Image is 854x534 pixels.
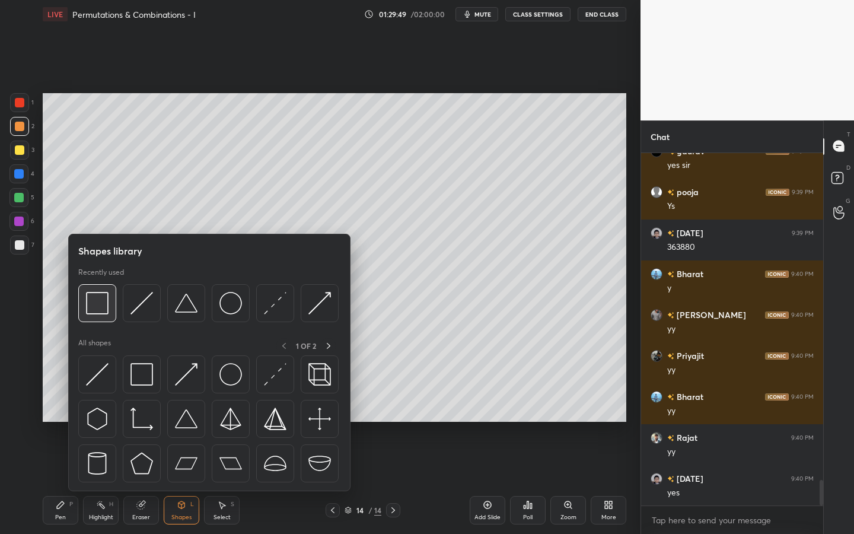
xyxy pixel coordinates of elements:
img: iconic-dark.1390631f.png [765,270,789,277]
div: grid [641,153,823,506]
img: svg+xml;charset=utf-8,%3Csvg%20xmlns%3D%22http%3A%2F%2Fwww.w3.org%2F2000%2Fsvg%22%20width%3D%2235... [308,363,331,386]
div: 9:40 PM [791,311,814,318]
img: svg+xml;charset=utf-8,%3Csvg%20xmlns%3D%22http%3A%2F%2Fwww.w3.org%2F2000%2Fsvg%22%20width%3D%2230... [308,292,331,314]
div: 9:40 PM [791,352,814,359]
img: svg+xml;charset=utf-8,%3Csvg%20xmlns%3D%22http%3A%2F%2Fwww.w3.org%2F2000%2Fsvg%22%20width%3D%2234... [130,363,153,386]
img: no-rating-badge.077c3623.svg [667,394,674,401]
div: Poll [523,514,533,520]
div: 6 [9,212,34,231]
img: svg+xml;charset=utf-8,%3Csvg%20xmlns%3D%22http%3A%2F%2Fwww.w3.org%2F2000%2Fsvg%22%20width%3D%2238... [175,292,197,314]
p: All shapes [78,338,111,353]
img: svg+xml;charset=utf-8,%3Csvg%20xmlns%3D%22http%3A%2F%2Fwww.w3.org%2F2000%2Fsvg%22%20width%3D%2230... [130,292,153,314]
div: Select [213,514,231,520]
img: iconic-dark.1390631f.png [766,147,789,154]
div: Ys [667,201,814,212]
img: 1b5f2bf2eb064e8cb2b3c3ebc66f1429.jpg [651,309,662,320]
div: 9:40 PM [791,393,814,400]
img: 36c477474f464064a4ab6b15cccb96fb.jpg [651,268,662,279]
img: svg+xml;charset=utf-8,%3Csvg%20xmlns%3D%22http%3A%2F%2Fwww.w3.org%2F2000%2Fsvg%22%20width%3D%2234... [86,292,109,314]
div: yy [667,323,814,335]
div: P [69,501,73,507]
img: 588dce9ebe7f44aa816aa268b631addf.jpg [651,349,662,361]
div: 5 [9,188,34,207]
h6: Bharat [674,268,703,280]
div: yes sir [667,160,814,171]
img: svg+xml;charset=utf-8,%3Csvg%20xmlns%3D%22http%3A%2F%2Fwww.w3.org%2F2000%2Fsvg%22%20width%3D%2234... [130,452,153,475]
img: no-rating-badge.077c3623.svg [667,271,674,278]
div: L [190,501,194,507]
div: yes [667,487,814,499]
img: iconic-dark.1390631f.png [765,393,789,400]
div: 4 [9,164,34,183]
img: iconic-dark.1390631f.png [766,188,789,195]
div: 9:39 PM [792,229,814,236]
div: S [231,501,234,507]
img: e6997514e6884776b43abdea56306731.jpg [651,472,662,484]
img: e6997514e6884776b43abdea56306731.jpg [651,227,662,239]
div: More [601,514,616,520]
img: svg+xml;charset=utf-8,%3Csvg%20xmlns%3D%22http%3A%2F%2Fwww.w3.org%2F2000%2Fsvg%22%20width%3D%2244... [175,452,197,475]
img: iconic-dark.1390631f.png [765,311,789,318]
img: svg+xml;charset=utf-8,%3Csvg%20xmlns%3D%22http%3A%2F%2Fwww.w3.org%2F2000%2Fsvg%22%20width%3D%2238... [308,452,331,475]
img: svg+xml;charset=utf-8,%3Csvg%20xmlns%3D%22http%3A%2F%2Fwww.w3.org%2F2000%2Fsvg%22%20width%3D%2236... [219,292,242,314]
div: y [667,282,814,294]
img: no-rating-badge.077c3623.svg [667,230,674,237]
img: svg+xml;charset=utf-8,%3Csvg%20xmlns%3D%22http%3A%2F%2Fwww.w3.org%2F2000%2Fsvg%22%20width%3D%2244... [219,452,242,475]
img: svg+xml;charset=utf-8,%3Csvg%20xmlns%3D%22http%3A%2F%2Fwww.w3.org%2F2000%2Fsvg%22%20width%3D%2234... [264,408,286,430]
div: Eraser [132,514,150,520]
div: yy [667,364,814,376]
img: no-rating-badge.077c3623.svg [667,148,674,155]
img: 36c477474f464064a4ab6b15cccb96fb.jpg [651,390,662,402]
button: CLASS SETTINGS [505,7,571,21]
div: 9:40 PM [791,434,814,441]
img: svg+xml;charset=utf-8,%3Csvg%20xmlns%3D%22http%3A%2F%2Fwww.w3.org%2F2000%2Fsvg%22%20width%3D%2234... [219,408,242,430]
p: 1 OF 2 [296,341,316,351]
p: T [847,130,850,139]
img: no-rating-badge.077c3623.svg [667,435,674,441]
div: yy [667,446,814,458]
h6: Priyajit [674,349,704,362]
div: 9:40 PM [791,270,814,277]
div: yy [667,405,814,417]
div: H [109,501,113,507]
img: no-rating-badge.077c3623.svg [667,189,674,196]
img: svg+xml;charset=utf-8,%3Csvg%20xmlns%3D%22http%3A%2F%2Fwww.w3.org%2F2000%2Fsvg%22%20width%3D%2228... [86,452,109,475]
img: svg+xml;charset=utf-8,%3Csvg%20xmlns%3D%22http%3A%2F%2Fwww.w3.org%2F2000%2Fsvg%22%20width%3D%2230... [264,363,286,386]
div: 14 [374,505,381,516]
h6: pooja [674,186,699,198]
div: LIVE [43,7,68,21]
img: svg+xml;charset=utf-8,%3Csvg%20xmlns%3D%22http%3A%2F%2Fwww.w3.org%2F2000%2Fsvg%22%20width%3D%2236... [219,363,242,386]
div: / [368,507,372,514]
h4: Permutations & Combinations - I [72,9,196,20]
img: svg+xml;charset=utf-8,%3Csvg%20xmlns%3D%22http%3A%2F%2Fwww.w3.org%2F2000%2Fsvg%22%20width%3D%2240... [308,408,331,430]
img: svg+xml;charset=utf-8,%3Csvg%20xmlns%3D%22http%3A%2F%2Fwww.w3.org%2F2000%2Fsvg%22%20width%3D%2230... [264,292,286,314]
img: svg+xml;charset=utf-8,%3Csvg%20xmlns%3D%22http%3A%2F%2Fwww.w3.org%2F2000%2Fsvg%22%20width%3D%2230... [175,363,197,386]
img: default.png [651,186,662,198]
div: 9:39 PM [792,147,814,154]
img: svg+xml;charset=utf-8,%3Csvg%20xmlns%3D%22http%3A%2F%2Fwww.w3.org%2F2000%2Fsvg%22%20width%3D%2238... [175,408,197,430]
p: Chat [641,121,679,152]
img: no-rating-badge.077c3623.svg [667,353,674,360]
div: Shapes [171,514,192,520]
img: svg+xml;charset=utf-8,%3Csvg%20xmlns%3D%22http%3A%2F%2Fwww.w3.org%2F2000%2Fsvg%22%20width%3D%2230... [86,363,109,386]
button: End Class [578,7,626,21]
img: no-rating-badge.077c3623.svg [667,476,674,482]
button: mute [455,7,498,21]
span: mute [474,10,491,18]
p: G [846,196,850,205]
img: svg+xml;charset=utf-8,%3Csvg%20xmlns%3D%22http%3A%2F%2Fwww.w3.org%2F2000%2Fsvg%22%20width%3D%2230... [86,408,109,430]
div: 363880 [667,241,814,253]
h5: Shapes library [78,244,142,258]
p: Recently used [78,268,124,277]
div: Highlight [89,514,113,520]
div: 7 [10,236,34,255]
img: svg+xml;charset=utf-8,%3Csvg%20xmlns%3D%22http%3A%2F%2Fwww.w3.org%2F2000%2Fsvg%22%20width%3D%2238... [264,452,286,475]
h6: [DATE] [674,472,703,485]
h6: [DATE] [674,227,703,239]
div: 3 [10,141,34,160]
div: 1 [10,93,34,112]
div: 9:39 PM [792,188,814,195]
img: d9d7d95a91b94c6db32cbbf7986087f2.jpg [651,431,662,443]
div: Add Slide [474,514,501,520]
p: D [846,163,850,172]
